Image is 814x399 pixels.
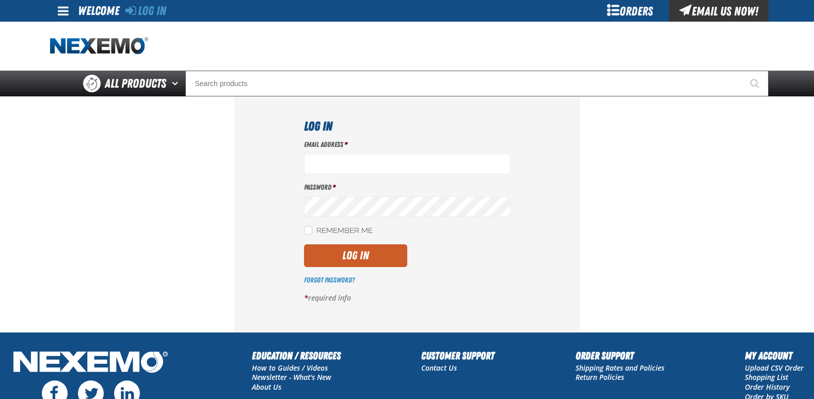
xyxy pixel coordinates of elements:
a: Shopping List [745,372,788,382]
input: Search [185,71,769,96]
a: Home [50,37,148,55]
a: Shipping Rates and Policies [576,363,664,373]
a: Contact Us [421,363,457,373]
label: Password [304,182,510,192]
a: Newsletter - What's New [252,372,331,382]
button: Open All Products pages [168,71,185,96]
h2: Education / Resources [252,348,341,363]
img: Nexemo logo [50,37,148,55]
input: Remember Me [304,226,312,235]
button: Log In [304,244,407,267]
h2: My Account [745,348,804,363]
a: Order History [745,382,790,392]
button: Start Searching [743,71,769,96]
h2: Customer Support [421,348,494,363]
label: Email Address [304,140,510,149]
a: Return Policies [576,372,624,382]
h1: Log In [304,117,510,136]
a: Log In [125,4,166,18]
img: Nexemo Logo [10,348,171,378]
a: Forgot Password? [304,276,355,284]
p: required info [304,293,510,303]
a: How to Guides / Videos [252,363,328,373]
a: Upload CSV Order [745,363,804,373]
a: About Us [252,382,281,392]
h2: Order Support [576,348,664,363]
span: All Products [105,74,166,93]
label: Remember Me [304,226,373,236]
